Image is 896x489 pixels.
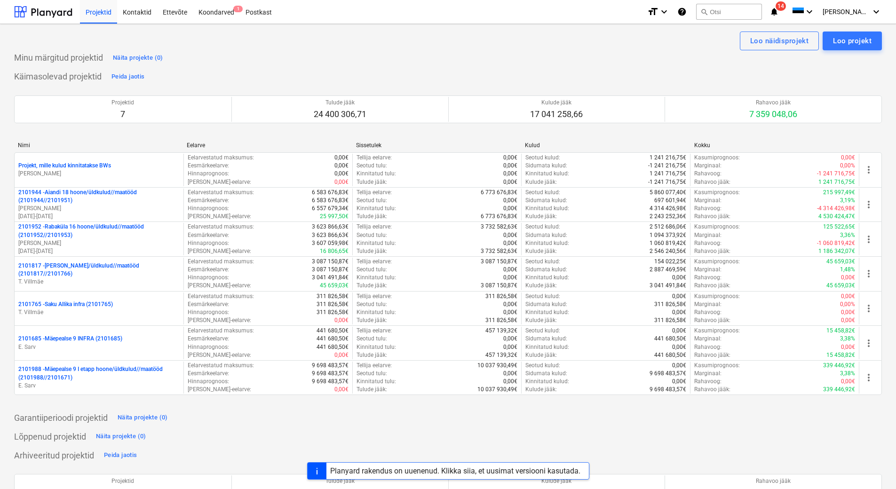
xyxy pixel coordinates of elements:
div: Loo näidisprojekt [750,35,809,47]
p: 9 698 483,57€ [312,362,349,370]
p: Rahavoog : [694,205,722,213]
p: Rahavoo jääk : [694,351,730,359]
p: Kinnitatud kulud : [525,274,569,282]
p: Seotud tulu : [357,162,387,170]
p: 215 997,49€ [823,189,855,197]
p: 0,00€ [334,351,349,359]
p: 0,00€ [672,378,686,386]
p: 0,00€ [503,197,517,205]
div: Kulud [525,142,686,149]
p: Rahavoog : [694,170,722,178]
p: Tellija eelarve : [357,362,392,370]
p: 3 732 582,63€ [481,247,517,255]
p: 0,00€ [334,162,349,170]
p: 0,00€ [841,343,855,351]
p: Sidumata kulud : [525,162,567,170]
p: 2101952 - Rabaküla 16 hoone/üldkulud//maatööd (2101952//2101953) [18,223,180,239]
p: Kinnitatud kulud : [525,239,569,247]
p: Tulude jääk : [357,282,387,290]
p: Seotud kulud : [525,292,560,300]
p: 0,00€ [503,239,517,247]
p: 45 659,03€ [826,258,855,266]
p: 1,48% [840,266,855,274]
p: Kulude jääk [530,99,583,107]
p: 45 659,03€ [826,282,855,290]
p: [PERSON_NAME]-eelarve : [188,282,251,290]
p: Kasumiprognoos : [694,327,740,335]
p: 0,00€ [503,178,517,186]
p: Kinnitatud kulud : [525,205,569,213]
p: 2 546 240,56€ [650,247,686,255]
p: Tellija eelarve : [357,327,392,335]
p: 311 826,58€ [317,308,349,316]
p: 339 446,92€ [823,386,855,394]
p: Sidumata kulud : [525,335,567,343]
div: Eelarve [187,142,348,149]
p: Eelarvestatud maksumus : [188,327,254,335]
p: 441 680,50€ [317,335,349,343]
p: Kinnitatud kulud : [525,343,569,351]
p: Hinnaprognoos : [188,308,229,316]
p: Eelarvestatud maksumus : [188,362,254,370]
p: T. Villmäe [18,308,180,316]
p: Marginaal : [694,231,722,239]
span: 14 [776,1,786,11]
p: 0,00% [840,162,855,170]
p: Kinnitatud tulu : [357,274,396,282]
p: 3 087 150,87€ [312,266,349,274]
p: Hinnaprognoos : [188,170,229,178]
p: Käimasolevad projektid [14,71,102,82]
p: 339 446,92€ [823,362,855,370]
p: 0,00€ [672,362,686,370]
p: Seotud kulud : [525,258,560,266]
div: 2101685 -Mäepealse 9 INFRA (2101685)E. Sarv [18,335,180,351]
p: Projektid [111,99,134,107]
p: Kulude jääk : [525,316,557,324]
p: 1 186 342,07€ [818,247,855,255]
p: Sidumata kulud : [525,197,567,205]
p: 125 522,65€ [823,223,855,231]
iframe: Chat Widget [849,444,896,489]
p: 7 359 048,06 [749,109,797,120]
p: 1 060 819,42€ [650,239,686,247]
p: 2101944 - Aiandi 18 hoone/üldkulud//maatööd (2101944//2101951) [18,189,180,205]
p: Tellija eelarve : [357,154,392,162]
p: Kinnitatud tulu : [357,205,396,213]
p: 3 623 866,63€ [312,231,349,239]
p: 3 623 866,63€ [312,223,349,231]
p: Minu märgitud projektid [14,52,103,63]
p: Sidumata kulud : [525,266,567,274]
p: 3 607 059,98€ [312,239,349,247]
p: Hinnaprognoos : [188,378,229,386]
p: 1 241 716,75€ [650,170,686,178]
p: Marginaal : [694,162,722,170]
p: Seotud tulu : [357,335,387,343]
p: Seotud tulu : [357,300,387,308]
p: Rahavoog : [694,378,722,386]
p: Eelarvestatud maksumus : [188,189,254,197]
p: 154 022,25€ [654,258,686,266]
p: Tellija eelarve : [357,258,392,266]
p: Tulude jääk [314,99,366,107]
p: 0,00€ [503,370,517,378]
p: 9 698 483,57€ [312,378,349,386]
button: Peida jaotis [109,69,147,84]
p: -1 241 216,75€ [648,162,686,170]
p: Eesmärkeelarve : [188,197,229,205]
p: Seotud tulu : [357,370,387,378]
p: Kasumiprognoos : [694,223,740,231]
p: Marginaal : [694,266,722,274]
p: Rahavoo jääk : [694,247,730,255]
p: 2101685 - Mäepealse 9 INFRA (2101685) [18,335,122,343]
p: Rahavoo jääk : [694,386,730,394]
p: 0,00€ [503,154,517,162]
p: 0,00€ [503,300,517,308]
p: Eesmärkeelarve : [188,266,229,274]
p: 2101817 - [PERSON_NAME]/üldkulud//maatööd (2101817//2101766) [18,262,180,278]
p: Projekt, mille kulud kinnitatakse BWs [18,162,111,170]
p: 9 698 483,57€ [650,370,686,378]
div: 2101765 -Saku Allika infra (2101765)T. Villmäe [18,300,180,316]
p: E. Sarv [18,343,180,351]
p: 17 041 258,66 [530,109,583,120]
p: Eelarvestatud maksumus : [188,292,254,300]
